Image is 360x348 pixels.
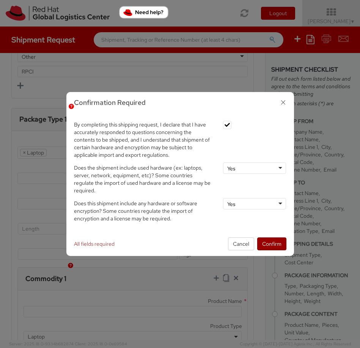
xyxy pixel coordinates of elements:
button: Cancel [228,237,254,250]
span: All fields required [74,240,115,247]
span: Does the shipment include used hardware (ex: laptops, server, network, equipment, etc)? Some coun... [74,164,211,194]
div: Yes [227,200,236,208]
button: Need help? [119,6,168,19]
div: Yes [227,165,236,172]
button: Confirm [257,237,286,250]
span: By completing this shipping request, I declare that I have accurately responded to questions conc... [74,121,210,158]
h3: Confirmation Required [74,98,286,108]
span: Does this shipment include any hardware or software encryption? Some countries regulate the impor... [74,200,197,222]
